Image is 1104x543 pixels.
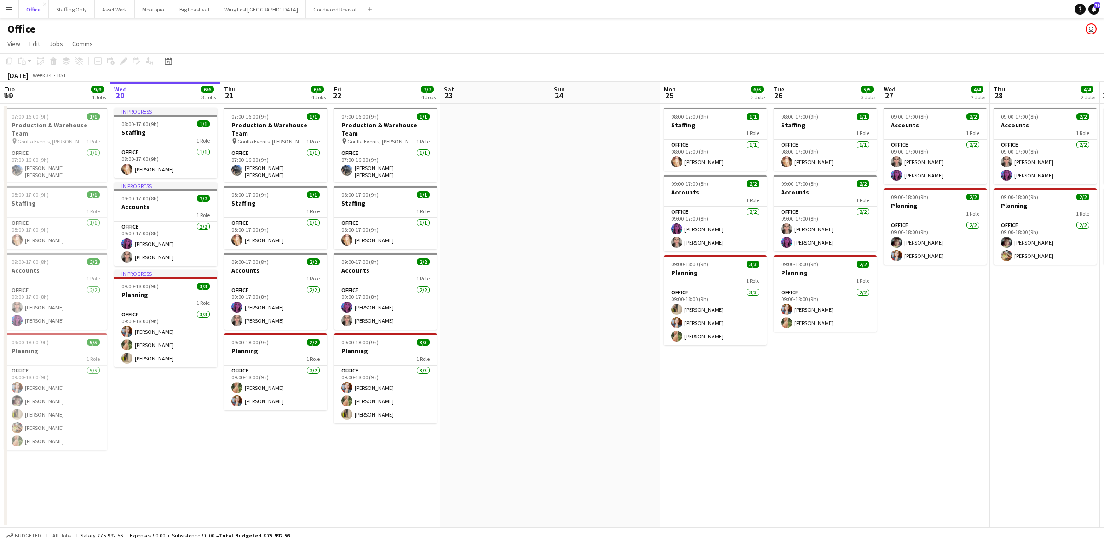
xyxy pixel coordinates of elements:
[1086,23,1097,34] app-user-avatar: Gorilla Staffing
[341,258,379,265] span: 09:00-17:00 (8h)
[114,108,217,178] app-job-card: In progress08:00-17:00 (9h)1/1Staffing1 RoleOffice1/108:00-17:00 (9h)[PERSON_NAME]
[49,40,63,48] span: Jobs
[416,208,430,215] span: 1 Role
[237,138,306,145] span: Gorilla Events, [PERSON_NAME][GEOGRAPHIC_DATA], [GEOGRAPHIC_DATA], [GEOGRAPHIC_DATA]
[4,333,107,450] div: 09:00-18:00 (9h)5/5Planning1 RoleOffice5/509:00-18:00 (9h)[PERSON_NAME][PERSON_NAME][PERSON_NAME]...
[774,287,877,332] app-card-role: Office2/209:00-18:00 (9h)[PERSON_NAME][PERSON_NAME]
[197,283,210,290] span: 3/3
[114,309,217,367] app-card-role: Office3/309:00-18:00 (9h)[PERSON_NAME][PERSON_NAME][PERSON_NAME]
[774,140,877,171] app-card-role: Office1/108:00-17:00 (9h)[PERSON_NAME]
[334,148,437,182] app-card-role: Office1/107:00-16:00 (9h)[PERSON_NAME] [PERSON_NAME]
[774,207,877,251] app-card-role: Office2/209:00-17:00 (8h)[PERSON_NAME][PERSON_NAME]
[224,253,327,330] app-job-card: 09:00-17:00 (8h)2/2Accounts1 RoleOffice2/209:00-17:00 (8h)[PERSON_NAME][PERSON_NAME]
[7,22,35,36] h1: Office
[416,138,430,145] span: 1 Role
[781,113,818,120] span: 08:00-17:00 (9h)
[46,38,67,50] a: Jobs
[114,203,217,211] h3: Accounts
[3,90,15,101] span: 19
[334,253,437,330] app-job-card: 09:00-17:00 (8h)2/2Accounts1 RoleOffice2/209:00-17:00 (8h)[PERSON_NAME][PERSON_NAME]
[882,90,896,101] span: 27
[172,0,217,18] button: Big Feastival
[966,194,979,200] span: 2/2
[223,90,236,101] span: 21
[224,108,327,182] div: 07:00-16:00 (9h)1/1Production & Warehouse Team Gorilla Events, [PERSON_NAME][GEOGRAPHIC_DATA], [G...
[114,108,217,115] div: In progress
[4,347,107,355] h3: Planning
[87,339,100,346] span: 5/5
[72,40,93,48] span: Comms
[966,130,979,137] span: 1 Role
[4,285,107,330] app-card-role: Office2/209:00-17:00 (8h)[PERSON_NAME][PERSON_NAME]
[4,148,107,182] app-card-role: Office1/107:00-16:00 (9h)[PERSON_NAME] [PERSON_NAME]
[747,261,759,268] span: 3/3
[114,291,217,299] h3: Planning
[4,199,107,207] h3: Staffing
[11,258,49,265] span: 09:00-17:00 (8h)
[91,86,104,93] span: 9/9
[994,121,1097,129] h3: Accounts
[421,94,436,101] div: 4 Jobs
[966,210,979,217] span: 1 Role
[671,180,708,187] span: 09:00-17:00 (8h)
[774,175,877,251] app-job-card: 09:00-17:00 (8h)2/2Accounts1 RoleOffice2/209:00-17:00 (8h)[PERSON_NAME][PERSON_NAME]
[664,188,767,196] h3: Accounts
[135,0,172,18] button: Meatopia
[856,130,869,137] span: 1 Role
[857,113,869,120] span: 1/1
[1076,194,1089,200] span: 2/2
[86,355,100,362] span: 1 Role
[891,113,928,120] span: 09:00-17:00 (8h)
[4,38,24,50] a: View
[341,339,379,346] span: 09:00-18:00 (9h)
[114,222,217,266] app-card-role: Office2/209:00-17:00 (8h)[PERSON_NAME][PERSON_NAME]
[966,113,979,120] span: 2/2
[224,218,327,249] app-card-role: Office1/108:00-17:00 (9h)[PERSON_NAME]
[201,86,214,93] span: 6/6
[334,266,437,274] h3: Accounts
[49,0,95,18] button: Staffing Only
[306,0,364,18] button: Goodwood Revival
[121,195,159,202] span: 09:00-17:00 (8h)
[4,218,107,249] app-card-role: Office1/108:00-17:00 (9h)[PERSON_NAME]
[421,86,434,93] span: 7/7
[994,108,1097,184] app-job-card: 09:00-17:00 (8h)2/2Accounts1 RoleOffice2/209:00-17:00 (8h)[PERSON_NAME][PERSON_NAME]
[746,277,759,284] span: 1 Role
[334,121,437,137] h3: Production & Warehouse Team
[856,277,869,284] span: 1 Role
[7,71,29,80] div: [DATE]
[416,275,430,282] span: 1 Role
[664,175,767,251] app-job-card: 09:00-17:00 (8h)2/2Accounts1 RoleOffice2/209:00-17:00 (8h)[PERSON_NAME][PERSON_NAME]
[4,108,107,182] app-job-card: 07:00-16:00 (9h)1/1Production & Warehouse Team Gorilla Events, [PERSON_NAME][GEOGRAPHIC_DATA], [G...
[341,191,379,198] span: 08:00-17:00 (9h)
[87,113,100,120] span: 1/1
[994,201,1097,210] h3: Planning
[19,0,49,18] button: Office
[1081,86,1093,93] span: 4/4
[57,72,66,79] div: BST
[114,182,217,266] app-job-card: In progress09:00-17:00 (8h)2/2Accounts1 RoleOffice2/209:00-17:00 (8h)[PERSON_NAME][PERSON_NAME]
[224,366,327,410] app-card-role: Office2/209:00-18:00 (9h)[PERSON_NAME][PERSON_NAME]
[664,108,767,171] app-job-card: 08:00-17:00 (9h)1/1Staffing1 RoleOffice1/108:00-17:00 (9h)[PERSON_NAME]
[87,191,100,198] span: 1/1
[334,186,437,249] app-job-card: 08:00-17:00 (9h)1/1Staffing1 RoleOffice1/108:00-17:00 (9h)[PERSON_NAME]
[664,255,767,345] app-job-card: 09:00-18:00 (9h)3/3Planning1 RoleOffice3/309:00-18:00 (9h)[PERSON_NAME][PERSON_NAME][PERSON_NAME]
[121,120,159,127] span: 08:00-17:00 (9h)
[774,121,877,129] h3: Staffing
[114,85,127,93] span: Wed
[664,207,767,251] app-card-role: Office2/209:00-17:00 (8h)[PERSON_NAME][PERSON_NAME]
[307,113,320,120] span: 1/1
[231,339,269,346] span: 09:00-18:00 (9h)
[992,90,1005,101] span: 28
[224,199,327,207] h3: Staffing
[774,108,877,171] app-job-card: 08:00-17:00 (9h)1/1Staffing1 RoleOffice1/108:00-17:00 (9h)[PERSON_NAME]
[7,40,20,48] span: View
[884,108,987,184] app-job-card: 09:00-17:00 (8h)2/2Accounts1 RoleOffice2/209:00-17:00 (8h)[PERSON_NAME][PERSON_NAME]
[971,94,985,101] div: 2 Jobs
[4,253,107,330] div: 09:00-17:00 (8h)2/2Accounts1 RoleOffice2/209:00-17:00 (8h)[PERSON_NAME][PERSON_NAME]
